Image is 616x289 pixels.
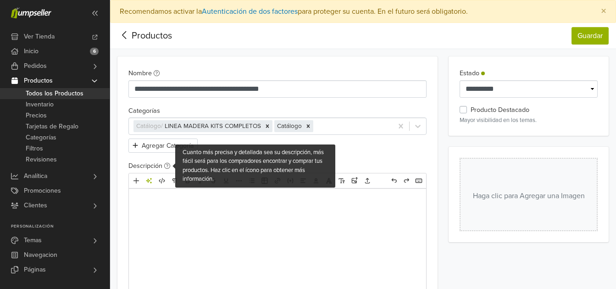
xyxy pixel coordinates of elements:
span: Catálogo [277,122,302,130]
a: Fuente [323,175,335,187]
span: Todos los Productos [26,88,83,99]
a: Negrita [182,175,194,187]
label: Nombre [128,68,160,78]
a: Tamaño de fuente [336,175,348,187]
p: Mayor visibilidad en los temas. [460,116,598,125]
label: Descripción [128,161,170,171]
div: Remove [object Object] [303,120,313,132]
span: Promociones [24,183,61,198]
button: Agregar Categoría [128,139,198,153]
button: Haga clic para Agregar una Imagen [460,158,598,231]
a: Autenticación de dos factores [202,7,298,16]
a: Herramientas de IA [143,175,155,187]
a: Alineación [297,175,309,187]
span: Páginas [24,262,46,277]
a: Formato [169,175,181,187]
div: Productos [117,29,172,43]
span: Filtros [26,143,43,154]
a: Tabla [259,175,271,187]
span: Inicio [24,44,39,59]
a: Incrustar [284,175,296,187]
label: Estado [460,68,485,78]
span: Pedidos [24,59,47,73]
a: Atajos [413,175,425,187]
span: Tarjetas de Regalo [26,121,78,132]
span: Productos [24,73,53,88]
a: Lista [246,175,258,187]
div: Remove [object Object] [262,120,272,132]
span: Precios [26,110,47,121]
a: Añadir [130,175,142,187]
a: Rehacer [400,175,412,187]
a: Más formato [233,175,245,187]
label: Producto Destacado [471,105,529,115]
a: Color del texto [310,175,322,187]
a: Deshacer [388,175,400,187]
a: Subrayado [220,175,232,187]
button: Guardar [572,27,609,44]
span: Temas [24,233,42,248]
label: Categorías [128,106,160,116]
a: Eliminado [207,175,219,187]
span: × [601,5,606,18]
span: Revisiones [26,154,57,165]
a: Cursiva [194,175,206,187]
span: 6 [90,48,99,55]
a: HTML [156,175,168,187]
a: Subir imágenes [349,175,361,187]
span: Clientes [24,198,47,213]
span: Categorías [26,132,56,143]
span: Navegacion [24,248,57,262]
a: Enlace [272,175,283,187]
p: Personalización [11,224,110,229]
span: Ver Tienda [24,29,55,44]
a: Subir archivos [361,175,373,187]
button: Close [592,0,616,22]
span: Inventario [26,99,54,110]
span: Analítica [24,169,47,183]
span: LINEA MADERA KITS COMPLETOS [165,122,261,130]
span: Catálogo / [136,122,165,130]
